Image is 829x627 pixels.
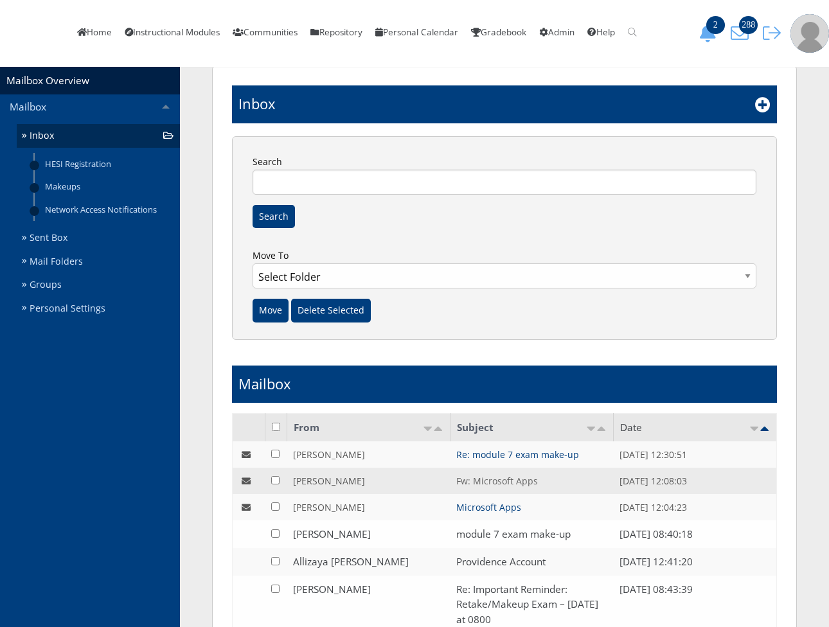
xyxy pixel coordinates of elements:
[35,175,180,198] a: Makeups
[450,414,613,442] td: Subject
[6,74,89,87] a: Mailbox Overview
[613,468,776,494] td: [DATE] 12:08:03
[287,548,450,576] td: Allizaya [PERSON_NAME]
[287,520,450,548] td: [PERSON_NAME]
[456,475,538,487] a: Fw: Microsoft Apps
[739,16,758,34] span: 288
[249,247,760,299] label: Move To
[456,583,598,626] a: Re: Important Reminder: Retake/Makeup Exam – [DATE] at 0800
[17,273,180,297] a: Groups
[613,520,776,548] td: [DATE] 08:40:18
[694,24,726,42] button: 2
[35,199,180,221] a: Network Access Notifications
[249,154,760,195] label: Search
[253,170,756,195] input: Search
[456,448,579,461] a: Re: module 7 exam make-up
[287,494,450,520] td: [PERSON_NAME]
[694,26,726,39] a: 2
[749,427,760,431] img: asc.png
[790,14,829,53] img: user-profile-default-picture.png
[726,26,758,39] a: 288
[287,414,450,442] td: From
[287,441,450,468] td: [PERSON_NAME]
[613,414,776,442] td: Date
[613,548,776,576] td: [DATE] 12:41:20
[17,226,180,250] a: Sent Box
[755,97,771,112] i: Add New
[287,468,450,494] td: [PERSON_NAME]
[726,24,758,42] button: 288
[238,94,276,114] h1: Inbox
[433,427,443,431] img: desc.png
[17,296,180,320] a: Personal Settings
[35,153,180,175] a: HESI Registration
[706,16,725,34] span: 2
[17,249,180,273] a: Mail Folders
[423,427,433,431] img: asc.png
[613,441,776,468] td: [DATE] 12:30:51
[596,427,607,431] img: desc.png
[17,124,180,148] a: Inbox
[456,501,521,513] a: Microsoft Apps
[253,263,756,288] select: Move To
[238,374,291,394] h1: Mailbox
[456,527,571,541] a: module 7 exam make-up
[456,555,546,569] a: Providence Account
[613,494,776,520] td: [DATE] 12:04:23
[760,427,770,431] img: desc_active.png
[586,427,596,431] img: asc.png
